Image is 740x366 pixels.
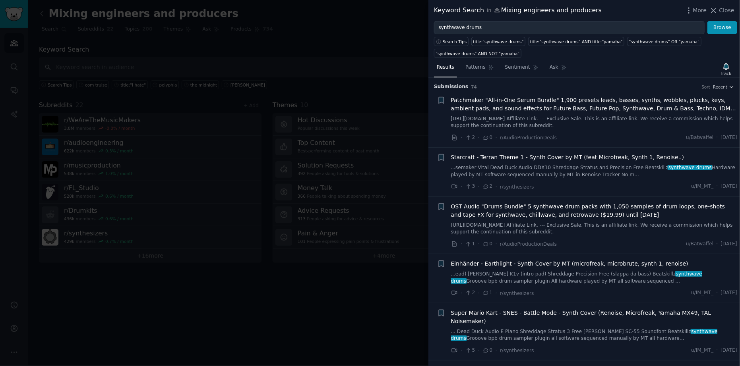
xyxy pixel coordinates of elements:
[451,309,738,326] a: Super Mario Kart - SNES - Battle Mode - Synth Cover (Renoise, Microfreak, Yamaha MX49, TAL Noisem...
[686,241,714,248] span: u/Batwaffel
[717,347,718,354] span: ·
[547,61,570,77] a: Ask
[443,39,467,44] span: Search Tips
[482,347,492,354] span: 0
[478,289,480,297] span: ·
[721,289,737,297] span: [DATE]
[713,84,727,90] span: Recent
[691,347,713,354] span: u/IM_MT_
[500,184,534,190] span: r/synthesizers
[482,134,492,141] span: 0
[528,37,624,46] a: title:"synthwave drums" AND title:"yamaha"
[461,289,462,297] span: ·
[721,347,737,354] span: [DATE]
[717,289,718,297] span: ·
[451,328,738,342] a: ... Dead Duck Audio E Piano Shreddage Stratus 3 Free [PERSON_NAME] SC-55 Soundfont Beatskillzsynt...
[691,183,713,190] span: u/IM_MT_
[451,153,684,162] a: Starcraft - Terran Theme 1 - Synth Cover by MT (feat Microfreak, Synth 1, Renoise..)
[719,6,734,15] span: Close
[717,241,718,248] span: ·
[434,61,457,77] a: Results
[465,347,475,354] span: 5
[478,183,480,191] span: ·
[434,6,602,15] div: Keyword Search Mixing engineers and producers
[451,96,738,113] a: Patchmaker "All-in-One Serum Bundle" 1,900 presets leads, basses, synths, wobbles, plucks, keys, ...
[702,84,711,90] div: Sort
[686,134,714,141] span: u/Batwaffel
[496,240,497,248] span: ·
[718,61,734,77] button: Track
[717,134,718,141] span: ·
[434,83,469,91] span: Submission s
[496,346,497,354] span: ·
[530,39,623,44] div: title:"synthwave drums" AND title:"yamaha"
[451,260,689,268] a: Einhänder - Earthlight - Synth Cover by MT (microfreak, microbrute, synth 1, renoise)
[461,183,462,191] span: ·
[707,21,737,35] button: Browse
[465,183,475,190] span: 3
[500,135,557,141] span: r/AudioProductionDeals
[500,348,534,353] span: r/synthesizers
[505,64,530,71] span: Sentiment
[451,271,738,285] a: ...ead) [PERSON_NAME] K1v (intro pad) Shreddage Precision Free (slappa da bass) Beatskillzsynthwa...
[465,289,475,297] span: 2
[471,85,477,89] span: 74
[451,271,703,284] span: synthwave drums
[434,21,705,35] input: Try a keyword related to your business
[451,222,738,236] a: [URL][DOMAIN_NAME] Affiliate Link. --- Exclusive Sale. This is an affiliate link. We receive a co...
[434,49,521,58] a: "synthwave drums" AND NOT "yamaha"
[436,51,520,56] div: "synthwave drums" AND NOT "yamaha"
[717,183,718,190] span: ·
[451,116,738,129] a: [URL][DOMAIN_NAME] Affiliate Link. --- Exclusive Sale. This is an affiliate link. We receive a co...
[668,165,713,170] span: synthwave drums
[478,133,480,142] span: ·
[465,241,475,248] span: 1
[487,7,491,14] span: in
[434,37,469,46] button: Search Tips
[465,134,475,141] span: 2
[496,289,497,297] span: ·
[482,289,492,297] span: 1
[437,64,454,71] span: Results
[482,241,492,248] span: 0
[721,183,737,190] span: [DATE]
[461,346,462,354] span: ·
[496,183,497,191] span: ·
[478,346,480,354] span: ·
[691,289,713,297] span: u/IM_MT_
[461,240,462,248] span: ·
[451,202,738,219] a: OST Audio "Drums Bundle" 5 synthwave drum packs with 1,050 samples of drum loops, one-shots and t...
[473,39,524,44] div: title:"synthwave drums"
[709,6,734,15] button: Close
[502,61,541,77] a: Sentiment
[461,133,462,142] span: ·
[721,71,732,76] div: Track
[721,134,737,141] span: [DATE]
[627,37,701,46] a: "synthwave drums" OR "yamaha"
[693,6,707,15] span: More
[496,133,497,142] span: ·
[721,241,737,248] span: [DATE]
[478,240,480,248] span: ·
[451,164,738,178] a: ...semaker Vital Dead Duck Audio DDX10 Shreddage Stratus and Precision Free Beatskillzsynthwave d...
[482,183,492,190] span: 2
[550,64,558,71] span: Ask
[500,241,557,247] span: r/AudioProductionDeals
[629,39,699,44] div: "synthwave drums" OR "yamaha"
[465,64,485,71] span: Patterns
[471,37,525,46] a: title:"synthwave drums"
[685,6,707,15] button: More
[463,61,496,77] a: Patterns
[500,291,534,296] span: r/synthesizers
[713,84,734,90] button: Recent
